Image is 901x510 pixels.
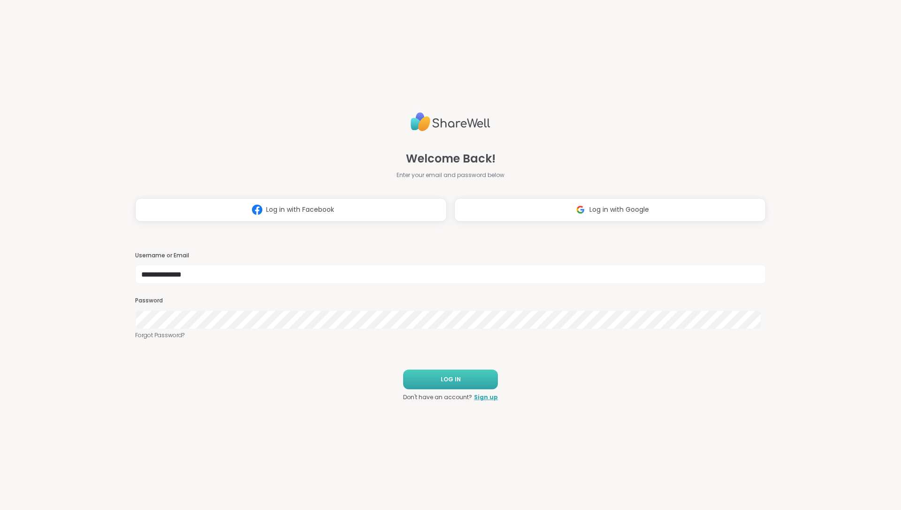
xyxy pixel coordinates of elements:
img: ShareWell Logomark [248,201,266,218]
button: LOG IN [403,370,498,389]
button: Log in with Google [454,198,766,222]
span: Don't have an account? [403,393,472,402]
span: Welcome Back! [406,150,496,167]
span: LOG IN [441,375,461,384]
a: Forgot Password? [135,331,766,340]
span: Log in with Facebook [266,205,334,215]
span: Enter your email and password below [397,171,504,179]
a: Sign up [474,393,498,402]
button: Log in with Facebook [135,198,447,222]
span: Log in with Google [589,205,649,215]
img: ShareWell Logo [411,108,490,135]
h3: Username or Email [135,252,766,260]
h3: Password [135,297,766,305]
img: ShareWell Logomark [572,201,589,218]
